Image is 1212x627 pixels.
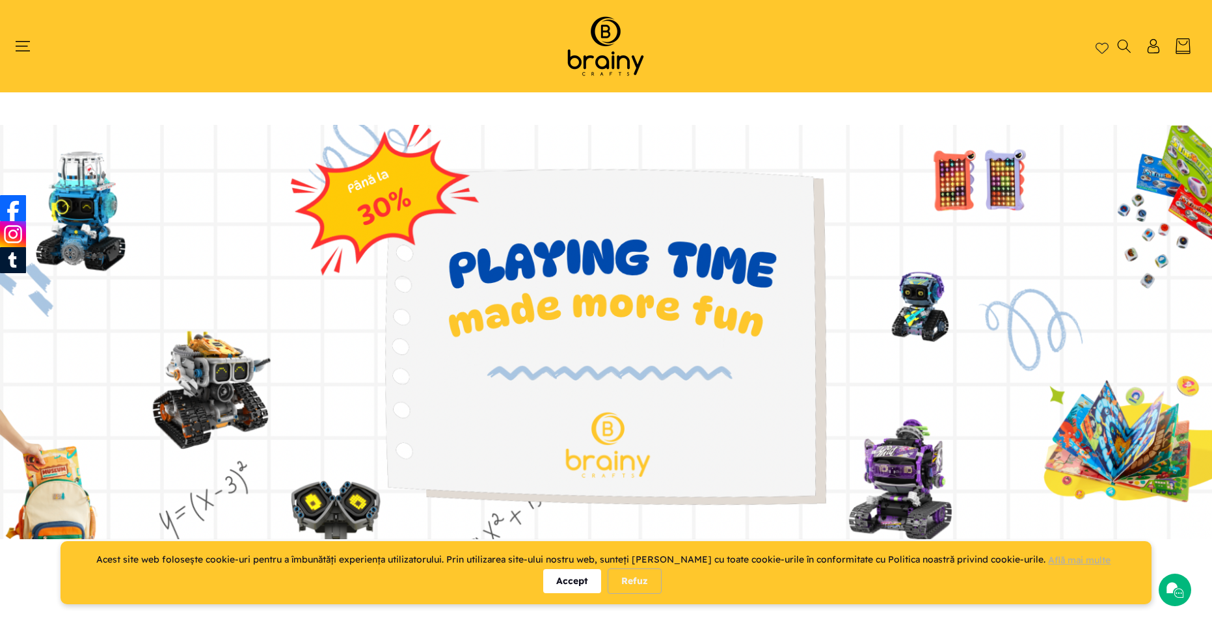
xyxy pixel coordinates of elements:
[1096,40,1109,53] a: Wishlist page link
[608,568,662,594] div: Refuz
[1048,554,1111,566] a: Află mai multe
[1116,39,1133,53] summary: Căutați
[1165,580,1185,600] img: Chat icon
[21,39,37,53] summary: Meniu
[96,552,1115,568] div: Acest site web folosește cookie-uri pentru a îmbunătăți experiența utilizatorului. Prin utilizare...
[550,13,661,79] img: Brainy Crafts
[543,569,601,593] div: Accept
